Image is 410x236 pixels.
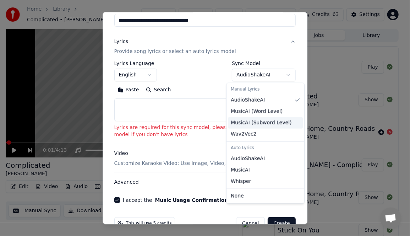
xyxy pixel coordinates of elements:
[231,155,265,162] span: AudioShakeAI
[231,193,244,200] span: None
[228,143,303,153] div: Auto Lyrics
[231,97,265,104] span: AudioShakeAI
[231,167,250,174] span: MusicAI
[228,85,303,95] div: Manual Lyrics
[231,131,256,138] span: Wav2Vec2
[231,108,283,115] span: MusicAI ( Word Level )
[231,119,291,127] span: MusicAI ( Subword Level )
[231,178,251,185] span: Whisper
